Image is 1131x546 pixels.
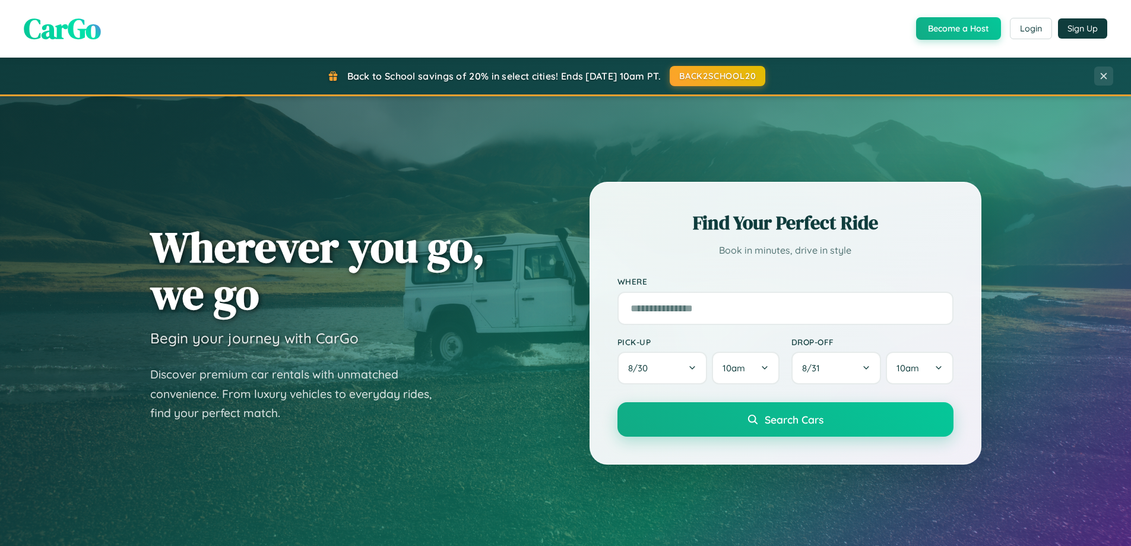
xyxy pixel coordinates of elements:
label: Pick-up [617,337,780,347]
button: 10am [886,352,953,384]
p: Discover premium car rentals with unmatched convenience. From luxury vehicles to everyday rides, ... [150,365,447,423]
span: 10am [896,362,919,374]
h2: Find Your Perfect Ride [617,210,953,236]
span: CarGo [24,9,101,48]
span: 8 / 30 [628,362,654,374]
span: Back to School savings of 20% in select cities! Ends [DATE] 10am PT. [347,70,661,82]
button: Become a Host [916,17,1001,40]
button: 10am [712,352,779,384]
button: 8/31 [791,352,882,384]
span: Search Cars [765,413,823,426]
h1: Wherever you go, we go [150,223,485,317]
button: BACK2SCHOOL20 [670,66,765,86]
button: 8/30 [617,352,708,384]
span: 8 / 31 [802,362,826,374]
label: Drop-off [791,337,953,347]
button: Search Cars [617,402,953,437]
span: 10am [723,362,745,374]
button: Login [1010,18,1052,39]
p: Book in minutes, drive in style [617,242,953,259]
button: Sign Up [1058,18,1107,39]
label: Where [617,277,953,287]
h3: Begin your journey with CarGo [150,329,359,347]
